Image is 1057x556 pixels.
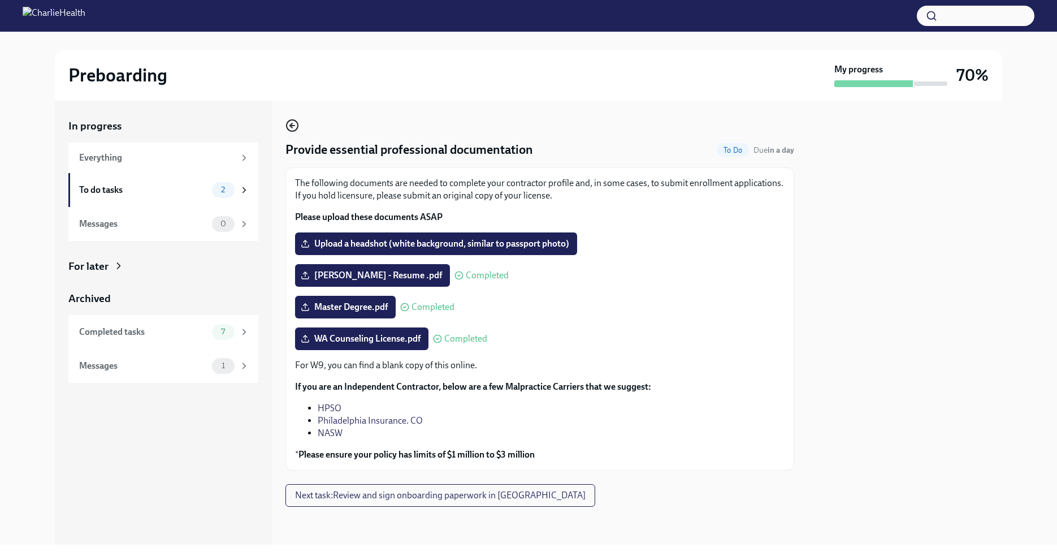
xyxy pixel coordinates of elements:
[753,145,794,156] span: September 3rd, 2025 06:00
[23,7,85,25] img: CharlieHealth
[295,232,577,255] label: Upload a headshot (white background, similar to passport photo)
[79,152,235,164] div: Everything
[466,271,509,280] span: Completed
[295,490,586,501] span: Next task : Review and sign onboarding paperwork in [GEOGRAPHIC_DATA]
[214,186,232,194] span: 2
[411,303,454,312] span: Completed
[295,327,428,350] label: WA Counseling License.pdf
[215,361,232,370] span: 1
[303,333,421,344] span: WA Counseling License.pdf
[295,359,785,372] p: For W9, you can find a blank copy of this online.
[834,63,883,76] strong: My progress
[68,315,258,349] a: Completed tasks7
[285,484,595,507] button: Next task:Review and sign onboarding paperwork in [GEOGRAPHIC_DATA]
[79,184,207,196] div: To do tasks
[295,212,443,222] strong: Please upload these documents ASAP
[214,327,232,336] span: 7
[68,259,109,274] div: For later
[295,296,396,318] label: Master Degree.pdf
[303,301,388,313] span: Master Degree.pdf
[79,218,207,230] div: Messages
[68,173,258,207] a: To do tasks2
[318,403,341,413] a: HPSO
[79,360,207,372] div: Messages
[68,64,167,87] h2: Preboarding
[68,349,258,383] a: Messages1
[298,449,535,460] strong: Please ensure your policy has limits of $1 million to $3 million
[68,259,258,274] a: For later
[68,119,258,133] a: In progress
[68,207,258,241] a: Messages0
[68,143,258,173] a: Everything
[318,415,423,426] a: Philadelphia Insurance. CO
[285,141,533,158] h4: Provide essential professional documentation
[318,428,343,438] a: NASW
[295,177,785,202] p: The following documents are needed to complete your contractor profile and, in some cases, to sub...
[303,238,569,249] span: Upload a headshot (white background, similar to passport photo)
[753,145,794,155] span: Due
[295,381,651,392] strong: If you are an Independent Contractor, below are a few Malpractice Carriers that we suggest:
[295,264,450,287] label: [PERSON_NAME] - Resume .pdf
[956,65,989,85] h3: 70%
[303,270,442,281] span: [PERSON_NAME] - Resume .pdf
[768,145,794,155] strong: in a day
[444,334,487,343] span: Completed
[214,219,233,228] span: 0
[68,291,258,306] a: Archived
[79,326,207,338] div: Completed tasks
[717,146,749,154] span: To Do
